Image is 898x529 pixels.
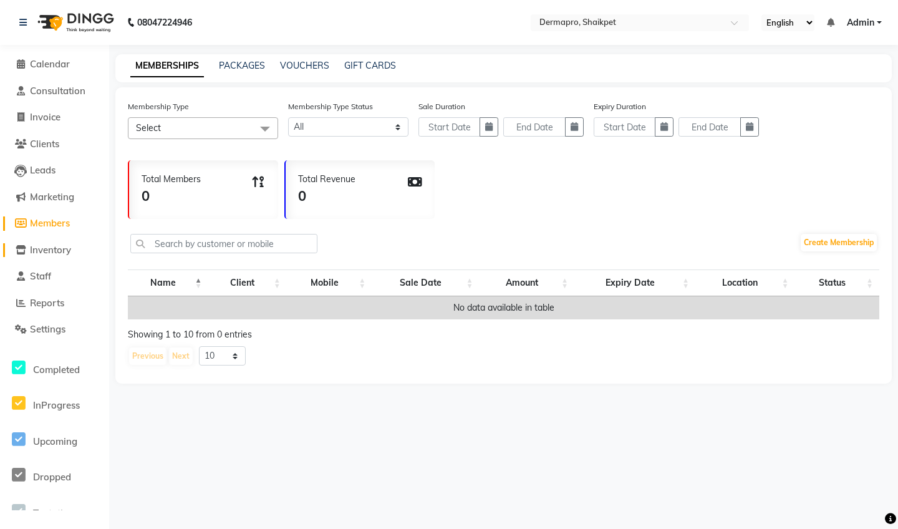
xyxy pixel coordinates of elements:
[130,55,204,77] a: MEMBERSHIPS
[142,173,201,186] div: Total Members
[30,58,70,70] span: Calendar
[128,269,208,296] th: Name: activate to sort column descending
[480,269,574,296] th: Amount: activate to sort column ascending
[574,269,695,296] th: Expiry Date: activate to sort column ascending
[3,243,106,258] a: Inventory
[30,164,56,176] span: Leads
[3,57,106,72] a: Calendar
[33,399,80,411] span: InProgress
[3,190,106,205] a: Marketing
[33,471,71,483] span: Dropped
[129,347,167,365] button: Previous
[288,101,373,112] label: Membership Type Status
[30,270,51,282] span: Staff
[3,323,106,337] a: Settings
[33,435,77,447] span: Upcoming
[418,117,481,137] input: Start Date
[847,16,874,29] span: Admin
[3,216,106,231] a: Members
[3,296,106,311] a: Reports
[169,347,193,365] button: Next
[30,297,64,309] span: Reports
[795,269,880,296] th: Status: activate to sort column ascending
[128,101,189,112] label: Membership Type
[128,328,879,341] div: Showing 1 to 10 from 0 entries
[678,117,741,137] input: End Date
[30,85,85,97] span: Consultation
[287,269,372,296] th: Mobile: activate to sort column ascending
[372,269,479,296] th: Sale Date: activate to sort column ascending
[32,5,117,40] img: logo
[801,234,877,251] a: Create Membership
[3,84,106,99] a: Consultation
[30,244,71,256] span: Inventory
[130,234,317,253] input: Search by customer or mobile
[137,5,192,40] b: 08047224946
[128,296,879,319] td: No data available in table
[30,138,59,150] span: Clients
[344,60,396,71] a: GIFT CARDS
[695,269,794,296] th: Location: activate to sort column ascending
[418,101,465,112] label: Sale Duration
[30,111,60,123] span: Invoice
[30,323,65,335] span: Settings
[280,60,329,71] a: VOUCHERS
[33,507,73,519] span: Tentative
[136,122,161,133] span: Select
[208,269,286,296] th: Client: activate to sort column ascending
[594,101,646,112] label: Expiry Duration
[3,269,106,284] a: Staff
[3,110,106,125] a: Invoice
[298,173,355,186] div: Total Revenue
[142,186,201,206] div: 0
[3,137,106,152] a: Clients
[219,60,265,71] a: PACKAGES
[3,163,106,178] a: Leads
[298,186,355,206] div: 0
[30,217,70,229] span: Members
[33,364,80,376] span: Completed
[503,117,566,137] input: End Date
[30,191,74,203] span: Marketing
[594,117,656,137] input: Start Date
